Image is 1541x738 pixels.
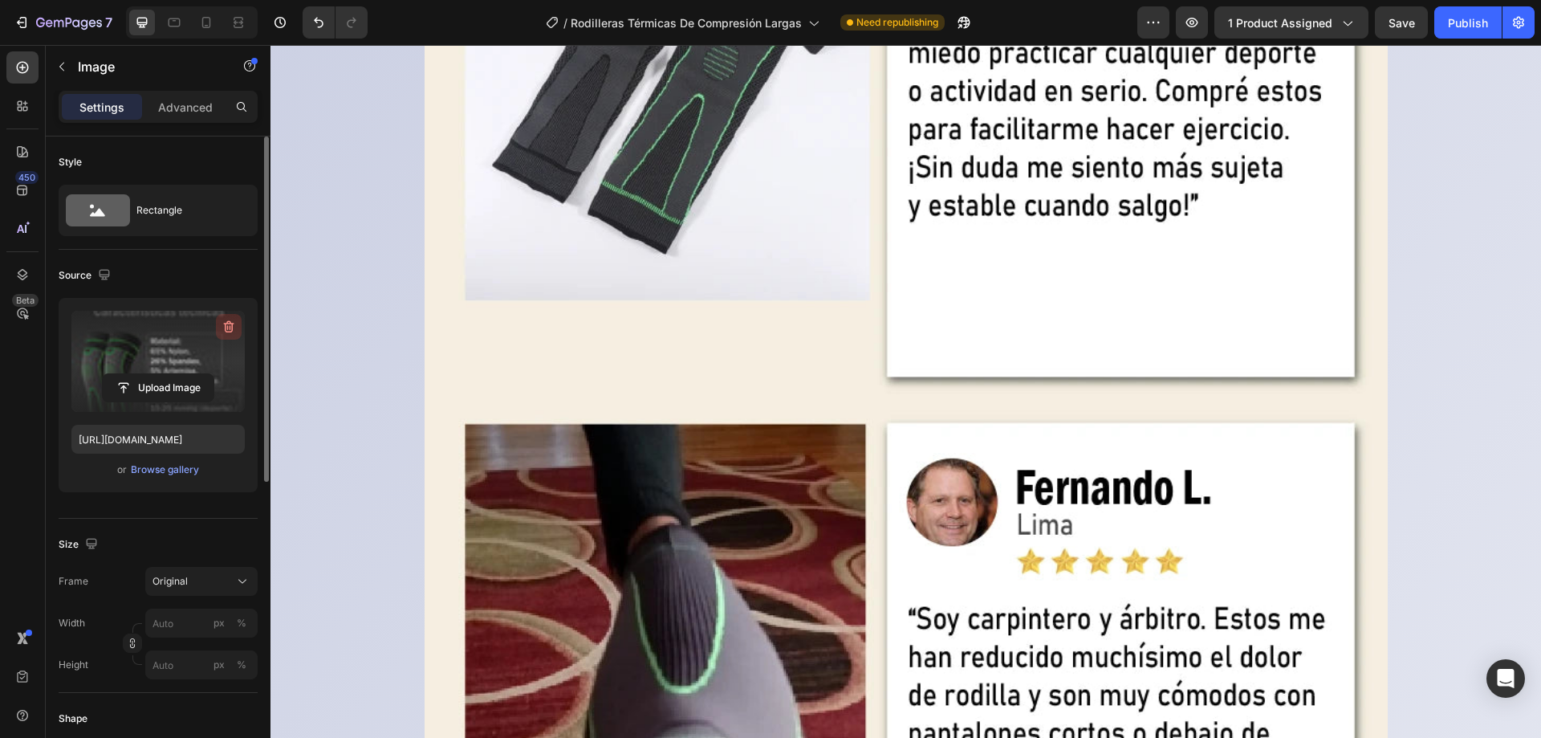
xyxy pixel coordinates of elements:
div: 450 [15,171,39,184]
label: Frame [59,574,88,589]
button: px [232,655,251,675]
span: Rodilleras Térmicas De Compresión Largas [571,14,802,31]
div: Size [59,534,101,556]
p: Image [78,57,214,76]
iframe: Design area [270,45,1541,738]
button: Upload Image [102,373,214,402]
button: Browse gallery [130,462,200,478]
p: Advanced [158,99,213,116]
button: 7 [6,6,120,39]
div: Publish [1448,14,1488,31]
input: px% [145,609,258,638]
div: Shape [59,711,87,726]
div: Browse gallery [131,463,199,477]
span: or [117,460,127,479]
div: px [213,658,225,672]
span: Need republishing [856,15,938,30]
div: Rectangle [136,192,234,229]
button: 1 product assigned [1214,6,1368,39]
span: / [563,14,567,31]
span: Save [1389,16,1415,30]
button: % [209,614,229,633]
button: Original [145,567,258,596]
div: px [213,616,225,630]
div: % [237,658,246,672]
button: % [209,655,229,675]
span: Original [152,574,188,589]
input: px% [145,650,258,679]
span: 1 product assigned [1228,14,1332,31]
div: Source [59,265,114,287]
div: Undo/Redo [303,6,368,39]
div: % [237,616,246,630]
button: Save [1375,6,1428,39]
div: Style [59,155,82,169]
button: Publish [1434,6,1502,39]
label: Height [59,658,88,672]
label: Width [59,616,85,630]
div: Beta [12,294,39,307]
p: 7 [105,13,112,32]
button: px [232,614,251,633]
p: Settings [79,99,124,116]
div: Open Intercom Messenger [1486,659,1525,698]
input: https://example.com/image.jpg [71,425,245,454]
